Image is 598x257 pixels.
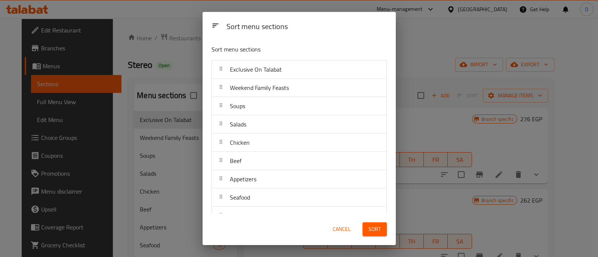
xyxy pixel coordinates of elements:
button: Sort [363,222,387,236]
div: Appetizers [212,170,386,188]
span: Weekend Family Feasts [230,82,289,93]
div: Beef [212,152,386,170]
div: Chicken [212,134,386,152]
p: Sort menu sections [212,45,351,54]
div: Exclusive On Talabat [212,60,386,79]
div: Sort menu sections [224,19,390,35]
span: Beef [230,155,241,166]
span: Seafood [230,192,250,203]
div: Stereo Signatures [212,207,386,225]
span: Appetizers [230,173,256,185]
button: Cancel [330,222,354,236]
span: Sort [369,225,381,234]
div: Salads [212,115,386,134]
div: Weekend Family Feasts [212,79,386,97]
span: Exclusive On Talabat [230,64,282,75]
div: Soups [212,97,386,115]
span: Salads [230,119,246,130]
span: Chicken [230,137,250,148]
span: Cancel [333,225,351,234]
span: Stereo Signatures [230,210,275,221]
span: Soups [230,100,245,112]
div: Seafood [212,188,386,207]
